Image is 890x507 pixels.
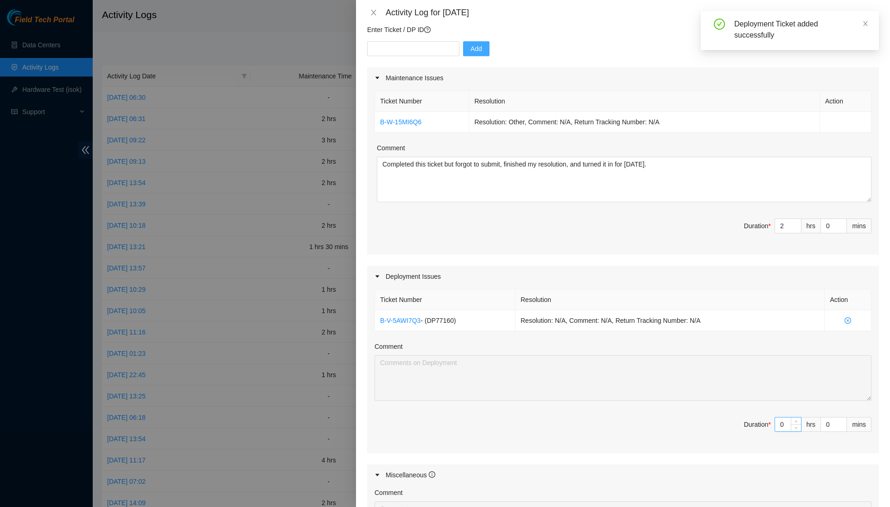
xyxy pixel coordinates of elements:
div: hrs [801,417,821,432]
label: Comment [377,143,405,153]
div: hrs [801,218,821,233]
div: Maintenance Issues [367,67,879,89]
td: Resolution: Other, Comment: N/A, Return Tracking Number: N/A [469,112,820,133]
th: Action [825,289,871,310]
td: Resolution: N/A, Comment: N/A, Return Tracking Number: N/A [515,310,825,331]
div: Miscellaneous [386,470,435,480]
a: B-W-15MI6Q6 [380,118,421,126]
p: Enter Ticket / DP ID [367,25,879,35]
th: Action [820,91,871,112]
th: Ticket Number [375,289,515,310]
label: Comment [375,341,403,352]
div: Deployment Issues [367,266,879,287]
button: Close [367,8,380,17]
div: Duration [744,221,771,231]
th: Ticket Number [375,91,469,112]
textarea: Comment [377,157,871,202]
span: close [862,20,869,27]
span: Add [470,44,482,54]
span: Increase Value [791,417,801,424]
span: close [370,9,377,16]
span: - ( DP77160 ) [420,317,456,324]
span: info-circle [429,471,435,478]
div: Activity Log for [DATE] [386,7,879,18]
span: up [794,418,799,424]
span: caret-right [375,274,380,279]
label: Comment [375,488,403,498]
div: mins [847,218,871,233]
div: Deployment Ticket added successfully [734,19,868,41]
button: Add [463,41,489,56]
textarea: Comment [375,355,871,401]
span: check-circle [714,19,725,30]
span: down [794,425,799,431]
span: caret-right [375,75,380,81]
span: question-circle [424,26,431,33]
div: Duration [744,419,771,430]
span: Decrease Value [791,424,801,431]
th: Resolution [469,91,820,112]
div: mins [847,417,871,432]
span: close-circle [830,317,866,324]
span: caret-right [375,472,380,478]
th: Resolution [515,289,825,310]
a: B-V-5AWI7Q3 [380,317,420,324]
div: Miscellaneous info-circle [367,464,879,486]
